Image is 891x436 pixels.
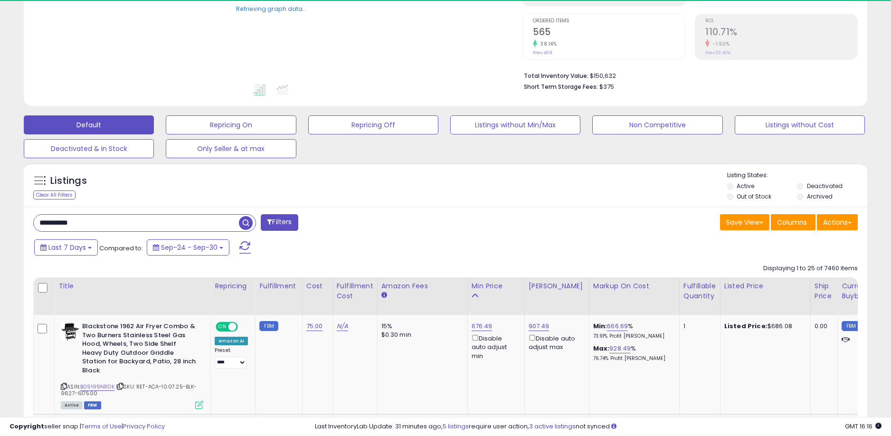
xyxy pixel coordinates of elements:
b: Blackstone 1962 Air Fryer Combo & Two Burners Stainless Steel Gas Hood, Wheels, Two Side Shelf He... [82,322,198,377]
div: % [593,322,672,340]
b: Total Inventory Value: [524,72,588,80]
div: Markup on Cost [593,281,675,291]
div: [PERSON_NAME] [529,281,585,291]
button: Default [24,115,154,134]
span: Sep-24 - Sep-30 [161,243,218,252]
div: Cost [306,281,329,291]
a: 907.49 [529,322,550,331]
span: ROI [705,19,857,24]
li: $150,632 [524,69,851,81]
h5: Listings [50,174,87,188]
label: Deactivated [807,182,843,190]
div: Disable auto adjust max [529,333,582,351]
div: Ship Price [815,281,834,301]
b: Max: [593,344,610,353]
span: Last 7 Days [48,243,86,252]
span: ON [217,323,228,331]
div: Amazon Fees [381,281,464,291]
button: Actions [817,214,858,230]
span: Ordered Items [533,19,685,24]
div: Min Price [472,281,521,291]
div: % [593,344,672,362]
button: Non Competitive [592,115,722,134]
div: Disable auto adjust min [472,333,517,360]
div: $0.30 min [381,331,460,339]
span: Columns [777,218,807,227]
div: Retrieving graph data.. [236,4,305,13]
button: Only Seller & at max [166,139,296,158]
small: Amazon Fees. [381,291,387,300]
small: -1.50% [710,40,730,47]
button: Last 7 Days [34,239,98,256]
button: Repricing Off [308,115,438,134]
small: FBM [259,321,278,331]
h2: 110.71% [705,27,857,39]
span: 2025-10-8 16:16 GMT [845,422,882,431]
label: Active [737,182,754,190]
strong: Copyright [9,422,44,431]
small: 38.14% [537,40,557,47]
b: Listed Price: [724,322,768,331]
a: 676.49 [472,322,493,331]
img: 41cRzUZxe+L._SL40_.jpg [61,322,80,341]
a: 666.69 [607,322,628,331]
a: 75.00 [306,322,323,331]
small: Prev: 112.40% [705,50,730,56]
b: Short Term Storage Fees: [524,83,598,91]
div: Fulfillment [259,281,298,291]
div: Current Buybox Price [842,281,891,301]
a: Terms of Use [81,422,122,431]
div: Fulfillment Cost [337,281,373,301]
div: Amazon AI [215,337,248,345]
small: FBM [842,321,860,331]
a: Privacy Policy [123,422,165,431]
div: Last InventoryLab Update: 31 minutes ago, require user action, not synced. [315,422,882,431]
div: 0.00 [815,322,830,331]
div: Listed Price [724,281,806,291]
p: 73.91% Profit [PERSON_NAME] [593,333,672,340]
div: Fulfillable Quantity [683,281,716,301]
div: Displaying 1 to 25 of 7460 items [763,264,858,273]
p: 76.74% Profit [PERSON_NAME] [593,355,672,362]
button: Sep-24 - Sep-30 [147,239,229,256]
label: Archived [807,192,833,200]
div: seller snap | | [9,422,165,431]
a: 3 active listings [529,422,576,431]
button: Filters [261,214,298,231]
button: Listings without Cost [735,115,865,134]
small: Prev: 409 [533,50,552,56]
h2: 565 [533,27,685,39]
span: | SKU: RET-ACA-10.07.25-BLK-9627-617500 [61,383,197,397]
a: N/A [337,322,348,331]
a: 928.49 [609,344,631,353]
span: $375 [599,82,614,91]
span: All listings currently available for purchase on Amazon [61,401,83,409]
b: Min: [593,322,607,331]
div: Repricing [215,281,251,291]
a: B09199NRDK [80,383,114,391]
span: OFF [237,323,252,331]
span: FBM [84,401,101,409]
div: Clear All Filters [33,190,76,199]
button: Columns [771,214,815,230]
button: Save View [720,214,769,230]
a: 5 listings [443,422,469,431]
div: Title [58,281,207,291]
button: Deactivated & In Stock [24,139,154,158]
div: 1 [683,322,713,331]
label: Out of Stock [737,192,771,200]
div: Preset: [215,347,248,369]
p: Listing States: [727,171,867,180]
div: 15% [381,322,460,331]
button: Repricing On [166,115,296,134]
div: $686.08 [724,322,803,331]
button: Listings without Min/Max [450,115,580,134]
span: Compared to: [99,244,143,253]
th: The percentage added to the cost of goods (COGS) that forms the calculator for Min & Max prices. [589,277,679,315]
